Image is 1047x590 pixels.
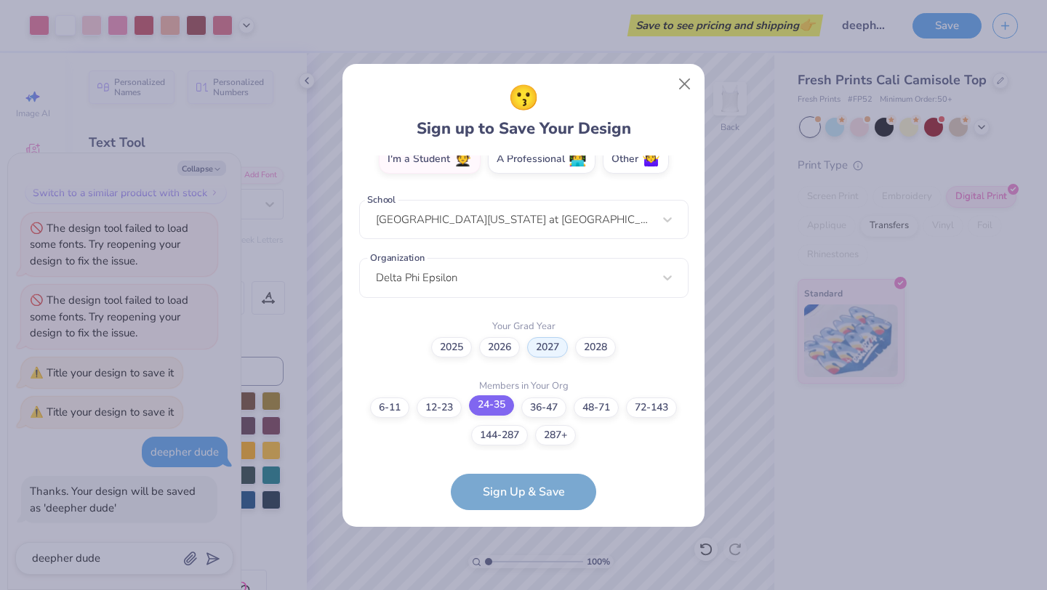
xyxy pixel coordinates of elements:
label: Other [603,145,669,174]
label: 2026 [479,337,520,357]
label: I'm a Student [379,145,481,174]
span: 😗 [508,80,539,117]
label: Your Grad Year [492,320,555,334]
label: 24-35 [469,395,514,416]
span: 🤷‍♀️ [642,150,660,167]
label: 36-47 [521,397,566,418]
label: 287+ [535,425,576,445]
label: 144-287 [471,425,528,445]
span: 👩‍💻 [569,150,587,167]
label: 2028 [575,337,616,357]
label: 2025 [431,337,472,357]
label: School [365,193,398,206]
label: Organization [367,251,427,265]
label: 6-11 [370,397,409,418]
label: Members in Your Org [479,379,569,394]
label: A Professional [488,145,595,174]
button: Close [671,70,699,97]
span: 🧑‍🎓 [454,150,472,167]
label: 2027 [527,337,568,357]
label: 72-143 [626,397,677,418]
div: Sign up to Save Your Design [417,80,631,141]
label: 48-71 [574,397,619,418]
label: 12-23 [417,397,462,418]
